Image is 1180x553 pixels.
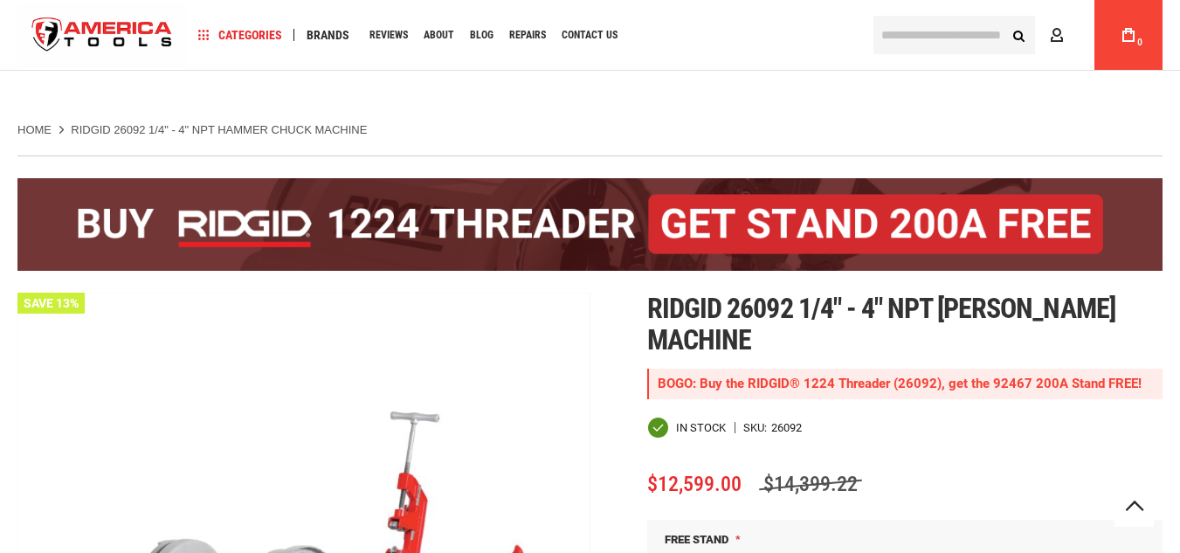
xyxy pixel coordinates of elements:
[307,29,349,41] span: Brands
[647,417,726,439] div: Availability
[369,30,408,40] span: Reviews
[676,422,726,433] span: In stock
[647,472,742,496] span: $12,599.00
[647,369,1163,399] div: BOGO: Buy the RIDGID® 1224 Threader (26092), get the 92467 200A Stand FREE!
[501,24,554,47] a: Repairs
[17,3,187,68] img: America Tools
[562,30,618,40] span: Contact Us
[1002,18,1035,52] button: Search
[71,123,367,136] strong: RIDGID 26092 1/4" - 4" NPT HAMMER CHUCK MACHINE
[759,472,862,496] span: $14,399.22
[17,122,52,138] a: Home
[470,30,493,40] span: Blog
[17,178,1163,271] img: BOGO: Buy the RIDGID® 1224 Threader (26092), get the 92467 200A Stand FREE!
[299,24,357,47] a: Brands
[416,24,462,47] a: About
[743,422,771,433] strong: SKU
[362,24,416,47] a: Reviews
[198,29,282,41] span: Categories
[665,533,728,546] span: Free Stand
[462,24,501,47] a: Blog
[1137,38,1142,47] span: 0
[424,30,454,40] span: About
[509,30,546,40] span: Repairs
[771,422,802,433] div: 26092
[647,292,1115,356] span: Ridgid 26092 1/4" - 4" npt [PERSON_NAME] machine
[190,24,290,47] a: Categories
[554,24,625,47] a: Contact Us
[17,3,187,68] a: store logo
